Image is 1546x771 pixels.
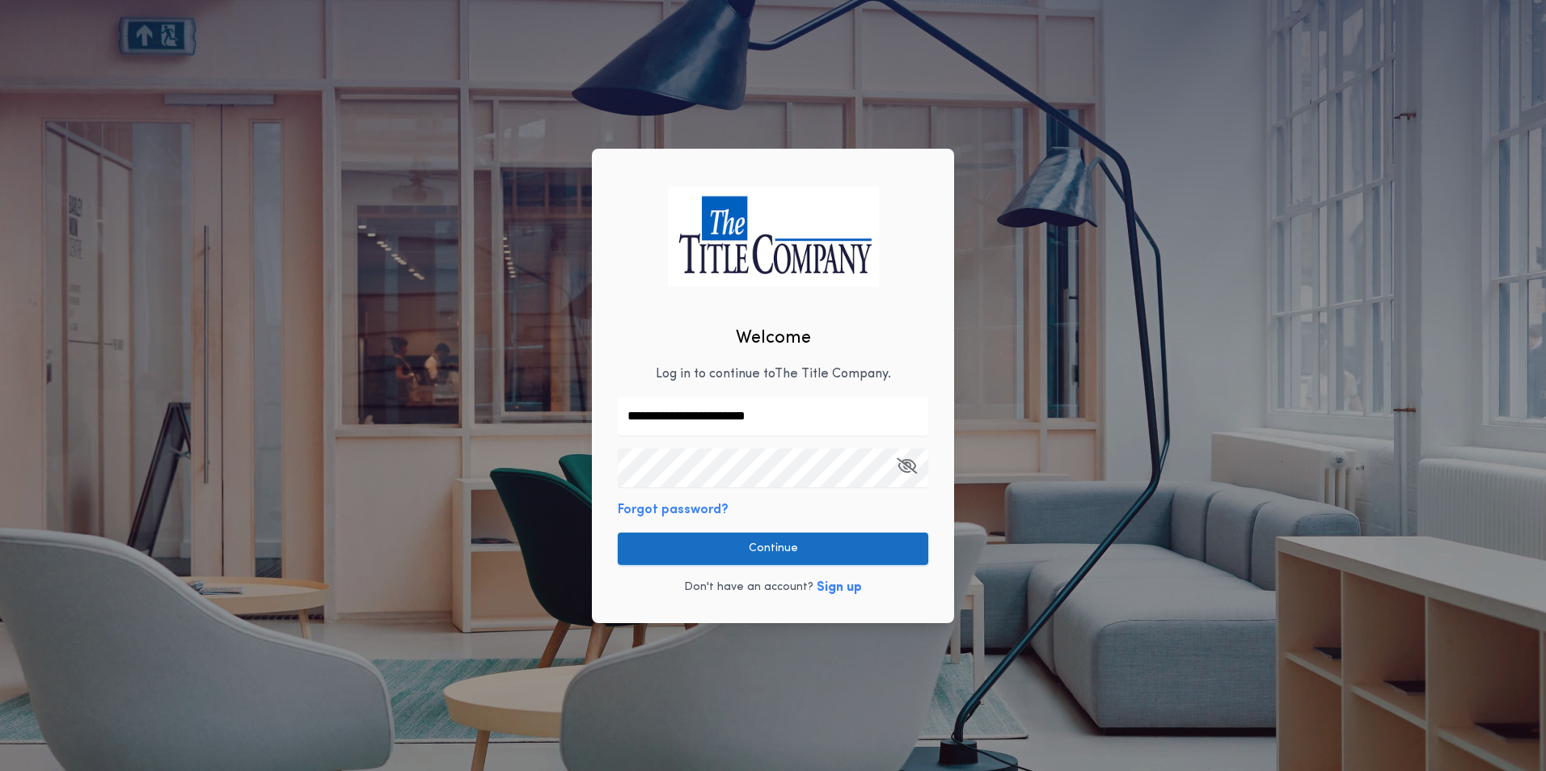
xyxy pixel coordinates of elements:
[618,533,928,565] button: Continue
[618,500,729,520] button: Forgot password?
[656,364,891,384] p: Log in to continue to The Title Company .
[667,187,879,286] img: logo
[684,579,813,596] p: Don't have an account?
[817,578,862,597] button: Sign up
[736,325,811,352] h2: Welcome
